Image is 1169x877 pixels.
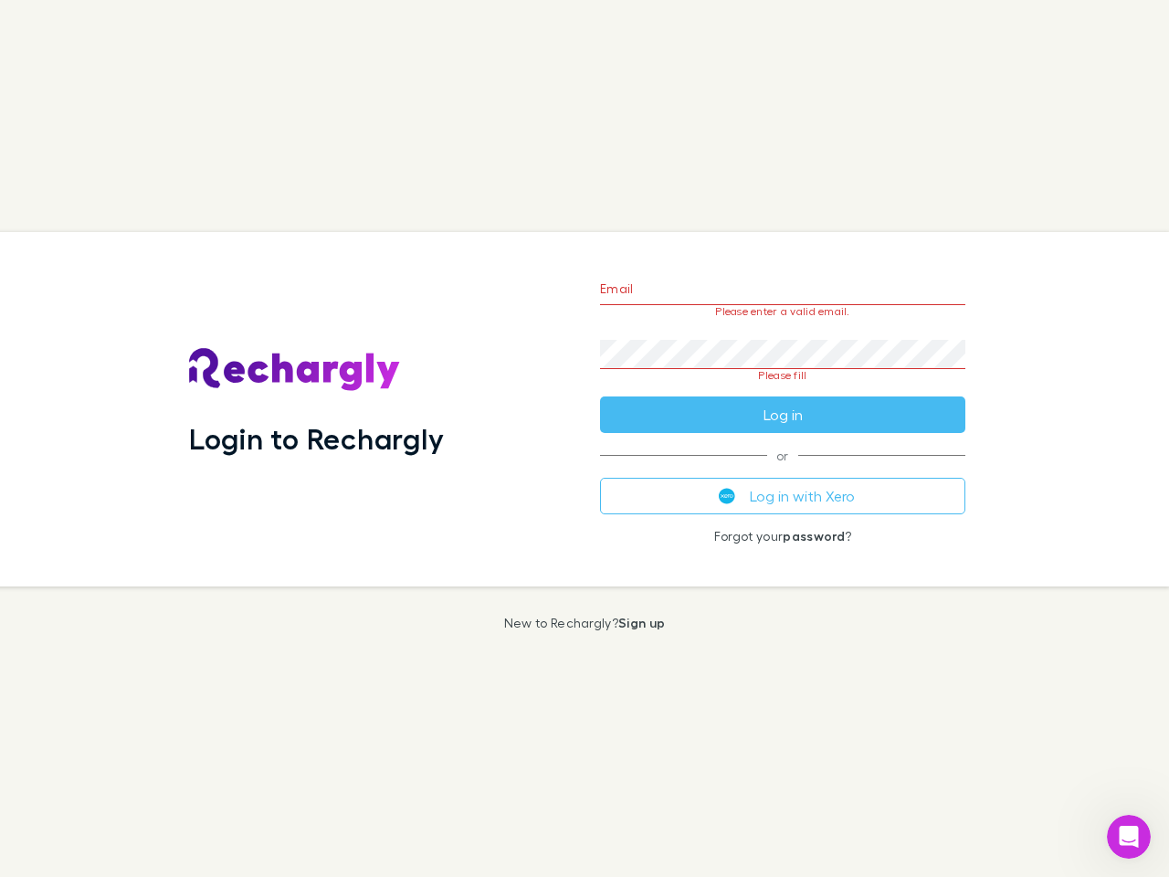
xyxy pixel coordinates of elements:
[783,528,845,544] a: password
[189,421,444,456] h1: Login to Rechargly
[504,616,666,630] p: New to Rechargly?
[1107,815,1151,859] iframe: Intercom live chat
[600,455,965,456] span: or
[600,305,965,318] p: Please enter a valid email.
[719,488,735,504] img: Xero's logo
[618,615,665,630] a: Sign up
[600,529,965,544] p: Forgot your ?
[600,396,965,433] button: Log in
[600,478,965,514] button: Log in with Xero
[600,369,965,382] p: Please fill
[189,348,401,392] img: Rechargly's Logo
